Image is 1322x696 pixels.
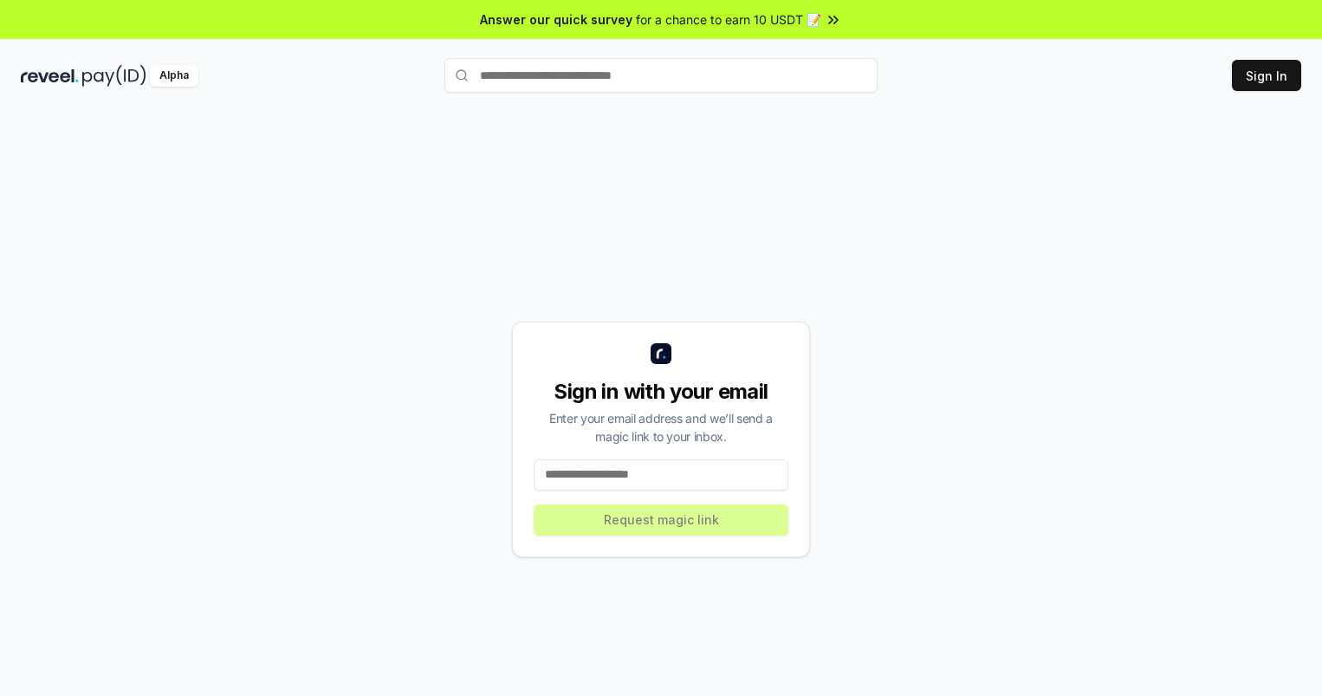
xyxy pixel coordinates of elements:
img: reveel_dark [21,65,79,87]
span: Answer our quick survey [480,10,632,29]
div: Enter your email address and we’ll send a magic link to your inbox. [534,409,788,446]
button: Sign In [1232,60,1301,91]
div: Alpha [150,65,198,87]
span: for a chance to earn 10 USDT 📝 [636,10,821,29]
img: pay_id [82,65,146,87]
div: Sign in with your email [534,378,788,406]
img: logo_small [651,343,671,364]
